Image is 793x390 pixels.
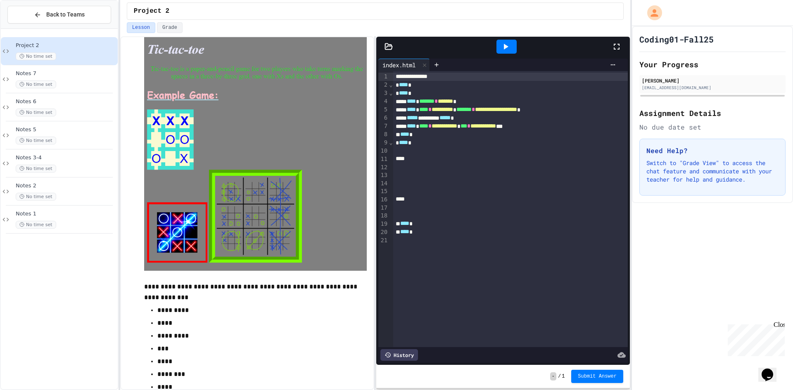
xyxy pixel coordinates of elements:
[578,373,617,380] span: Submit Answer
[378,180,389,188] div: 14
[46,10,85,19] span: Back to Teams
[16,193,56,201] span: No time set
[639,3,664,22] div: My Account
[16,70,116,77] span: Notes 7
[389,90,393,96] span: Fold line
[16,126,116,133] span: Notes 5
[16,137,56,144] span: No time set
[378,89,389,97] div: 3
[642,85,783,91] div: [EMAIL_ADDRESS][DOMAIN_NAME]
[378,130,389,139] div: 8
[550,372,556,381] span: -
[16,80,56,88] span: No time set
[378,236,389,245] div: 21
[16,98,116,105] span: Notes 6
[16,165,56,173] span: No time set
[639,122,786,132] div: No due date set
[639,107,786,119] h2: Assignment Details
[378,97,389,106] div: 4
[378,155,389,163] div: 11
[389,81,393,88] span: Fold line
[389,139,393,146] span: Fold line
[378,220,389,228] div: 19
[558,373,561,380] span: /
[378,187,389,196] div: 15
[127,22,155,33] button: Lesson
[646,146,779,156] h3: Need Help?
[378,73,389,81] div: 1
[378,59,430,71] div: index.html
[16,221,56,229] span: No time set
[378,147,389,155] div: 10
[639,59,786,70] h2: Your Progress
[380,349,418,361] div: History
[378,196,389,204] div: 16
[378,228,389,236] div: 20
[16,109,56,116] span: No time set
[378,106,389,114] div: 5
[642,77,783,84] div: [PERSON_NAME]
[639,33,714,45] h1: Coding01-Fall25
[3,3,57,52] div: Chat with us now!Close
[16,42,116,49] span: Project 2
[16,210,116,217] span: Notes 1
[16,52,56,60] span: No time set
[758,357,785,382] iframe: chat widget
[646,159,779,184] p: Switch to "Grade View" to access the chat feature and communicate with your teacher for help and ...
[7,6,111,24] button: Back to Teams
[378,139,389,147] div: 9
[571,370,623,383] button: Submit Answer
[134,6,169,16] span: Project 2
[378,122,389,130] div: 7
[378,204,389,212] div: 17
[16,182,116,189] span: Notes 2
[562,373,565,380] span: 1
[378,171,389,180] div: 13
[378,114,389,122] div: 6
[378,61,420,69] div: index.html
[378,81,389,89] div: 2
[16,154,116,161] span: Notes 3-4
[157,22,183,33] button: Grade
[724,321,785,356] iframe: chat widget
[378,212,389,220] div: 18
[378,163,389,172] div: 12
